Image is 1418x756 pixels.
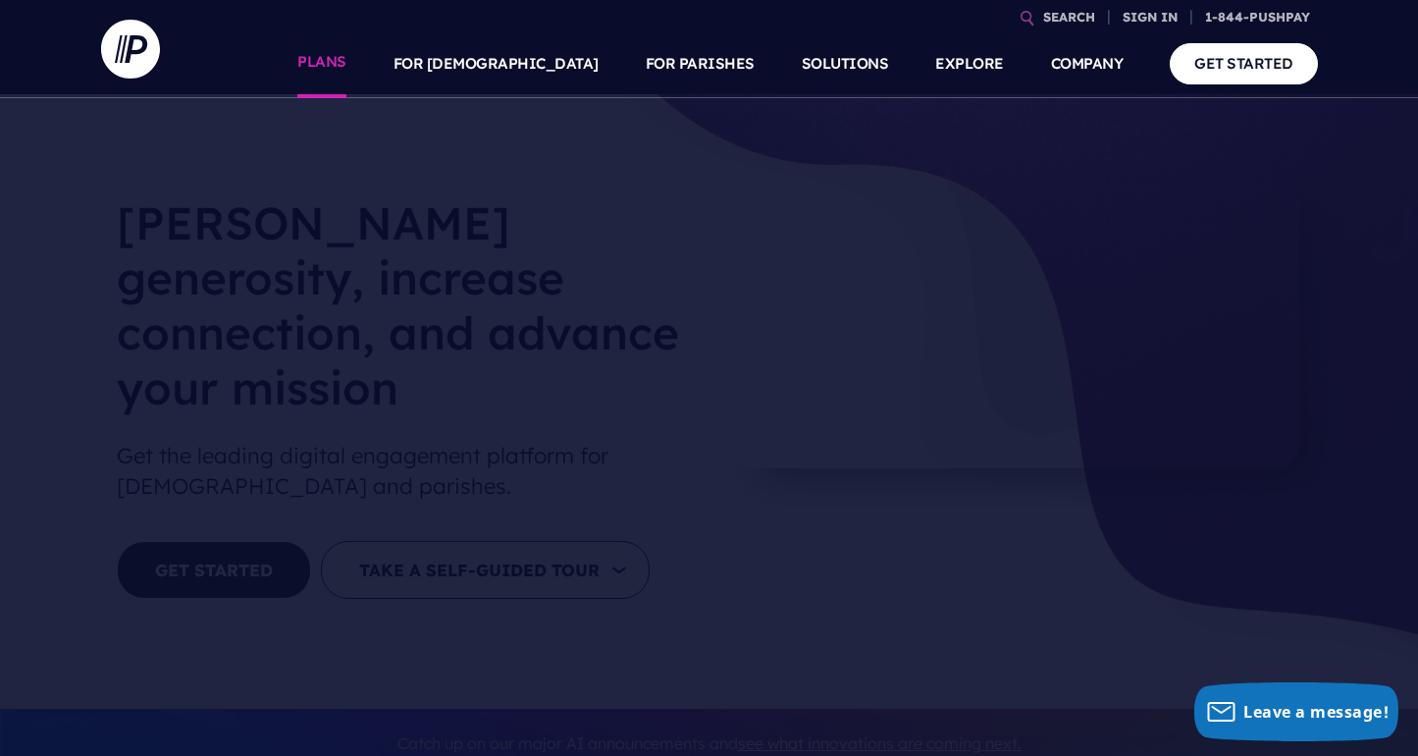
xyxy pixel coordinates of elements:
span: Leave a message! [1243,701,1389,723]
a: FOR PARISHES [646,29,755,98]
a: SOLUTIONS [802,29,889,98]
a: COMPANY [1051,29,1124,98]
a: PLANS [297,29,346,98]
a: EXPLORE [935,29,1004,98]
a: FOR [DEMOGRAPHIC_DATA] [394,29,599,98]
a: GET STARTED [1170,43,1318,83]
button: Leave a message! [1194,682,1398,741]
